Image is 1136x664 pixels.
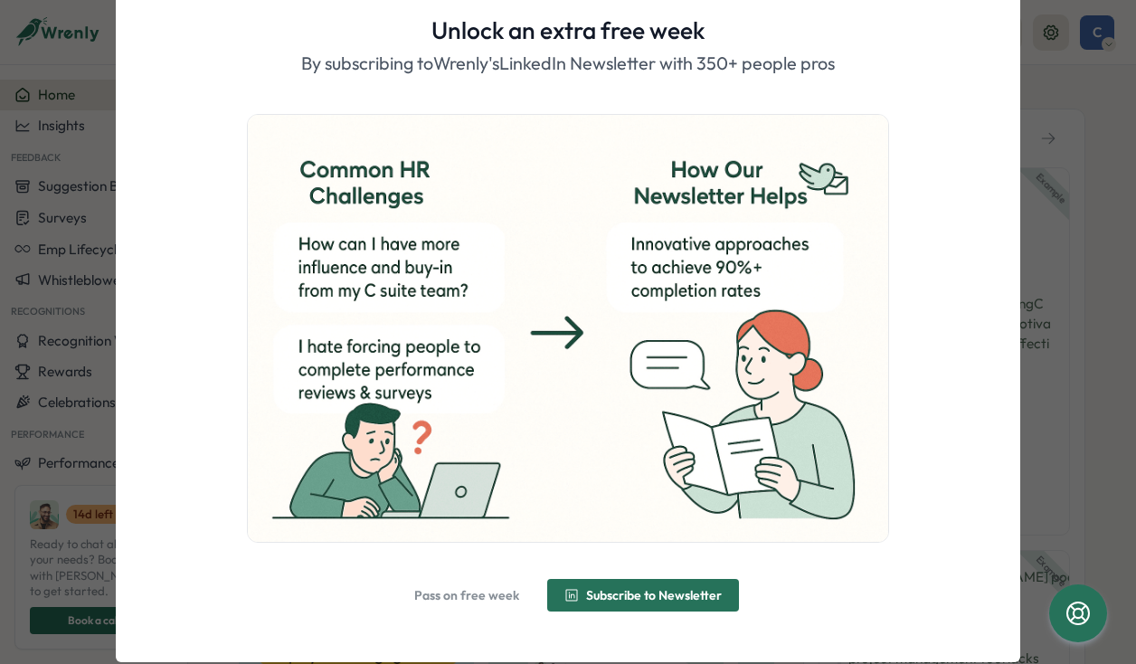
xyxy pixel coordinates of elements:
[397,579,536,612] button: Pass on free week
[547,579,739,612] button: Subscribe to Newsletter
[301,50,835,78] p: By subscribing to Wrenly's LinkedIn Newsletter with 350+ people pros
[431,14,705,46] h1: Unlock an extra free week
[414,589,519,602] span: Pass on free week
[248,115,888,542] img: ChatGPT Image
[586,589,722,602] span: Subscribe to Newsletter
